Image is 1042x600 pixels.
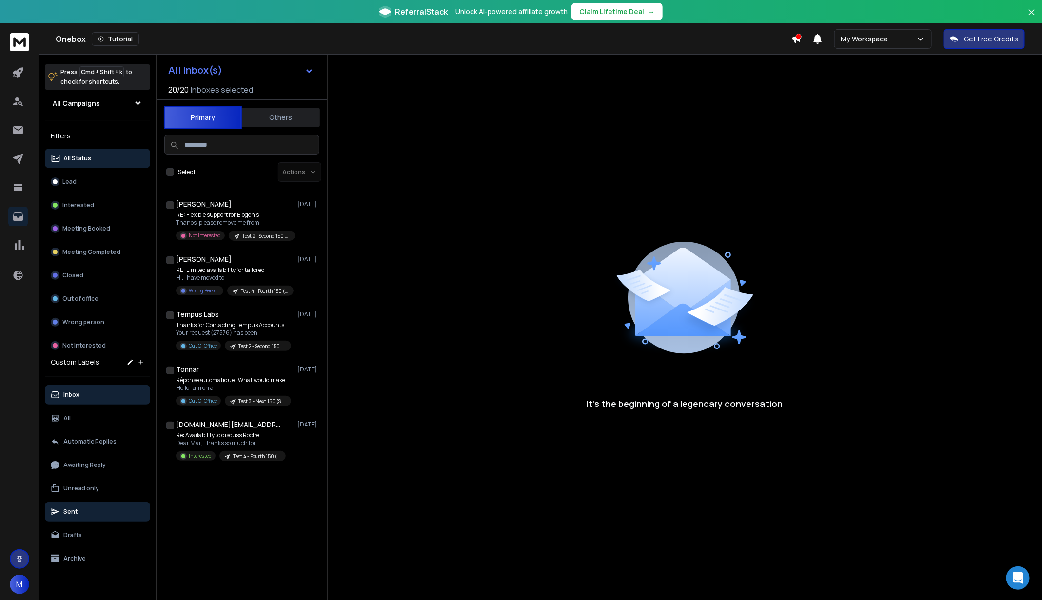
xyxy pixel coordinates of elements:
[189,287,219,294] p: Wrong Person
[176,420,283,429] h1: [DOMAIN_NAME][EMAIL_ADDRESS][DOMAIN_NAME]
[62,225,110,232] p: Meeting Booked
[233,453,280,460] p: Test 4 - Fourth 150 (Subject D)
[45,432,150,451] button: Automatic Replies
[1006,566,1030,590] div: Open Intercom Messenger
[176,431,286,439] p: Re: Availability to discuss Roche
[189,452,212,460] p: Interested
[189,342,217,349] p: Out Of Office
[45,502,150,522] button: Sent
[62,318,104,326] p: Wrong person
[841,34,892,44] p: My Workspace
[176,199,232,209] h1: [PERSON_NAME]
[176,310,219,319] h1: Tempus Labs
[176,219,293,227] p: Thanos, please remove me from
[45,479,150,498] button: Unread only
[176,384,291,392] p: Hello I am on a
[176,321,291,329] p: Thanks for Contacting Tempus Accounts
[62,271,83,279] p: Closed
[241,288,288,295] p: Test 4 - Fourth 150 (Subject D)
[176,329,291,337] p: Your request (27576) has been
[62,342,106,349] p: Not Interested
[56,32,791,46] div: Onebox
[45,549,150,568] button: Archive
[62,178,77,186] p: Lead
[63,438,117,445] p: Automatic Replies
[176,274,293,282] p: Hi. I have moved to
[164,106,242,129] button: Primary
[63,508,78,516] p: Sent
[242,232,289,240] p: Test 2 - Second 150 (Subject B)
[45,172,150,192] button: Lead
[176,365,199,374] h1: Tonnar
[10,575,29,594] button: M
[178,168,196,176] label: Select
[238,398,285,405] p: Test 3 - Next 150 (Subject C)
[587,397,783,410] p: It’s the beginning of a legendary conversation
[45,289,150,309] button: Out of office
[62,201,94,209] p: Interested
[63,414,71,422] p: All
[1025,6,1038,29] button: Close banner
[63,461,106,469] p: Awaiting Reply
[176,266,293,274] p: RE: Limited availability for tailored
[297,366,319,373] p: [DATE]
[242,107,320,128] button: Others
[297,421,319,428] p: [DATE]
[45,385,150,405] button: Inbox
[45,455,150,475] button: Awaiting Reply
[395,6,448,18] span: ReferralStack
[63,155,91,162] p: All Status
[63,484,99,492] p: Unread only
[45,312,150,332] button: Wrong person
[944,29,1025,49] button: Get Free Credits
[176,376,291,384] p: Réponse automatique : What would make
[63,391,79,399] p: Inbox
[92,32,139,46] button: Tutorial
[297,200,319,208] p: [DATE]
[62,295,98,303] p: Out of office
[648,7,655,17] span: →
[160,60,321,80] button: All Inbox(s)
[455,7,568,17] p: Unlock AI-powered affiliate growth
[176,439,286,447] p: Dear Mar, Thanks so much for
[45,129,150,143] h3: Filters
[189,397,217,405] p: Out Of Office
[297,310,319,318] p: [DATE]
[45,219,150,238] button: Meeting Booked
[189,232,221,239] p: Not Interested
[176,211,293,219] p: RE: Flexible support for Biogen’s
[45,525,150,545] button: Drafts
[63,555,86,562] p: Archive
[168,84,189,96] span: 20 / 20
[62,248,120,256] p: Meeting Completed
[297,255,319,263] p: [DATE]
[79,66,124,77] span: Cmd + Shift + k
[60,67,132,87] p: Press to check for shortcuts.
[45,266,150,285] button: Closed
[238,343,285,350] p: Test 2 - Second 150 (Subject B)
[176,254,232,264] h1: [PERSON_NAME]
[45,408,150,428] button: All
[168,65,222,75] h1: All Inbox(s)
[45,195,150,215] button: Interested
[63,531,82,539] p: Drafts
[51,357,99,367] h3: Custom Labels
[53,98,100,108] h1: All Campaigns
[45,94,150,113] button: All Campaigns
[45,242,150,262] button: Meeting Completed
[964,34,1018,44] p: Get Free Credits
[45,336,150,355] button: Not Interested
[571,3,663,20] button: Claim Lifetime Deal→
[45,149,150,168] button: All Status
[191,84,253,96] h3: Inboxes selected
